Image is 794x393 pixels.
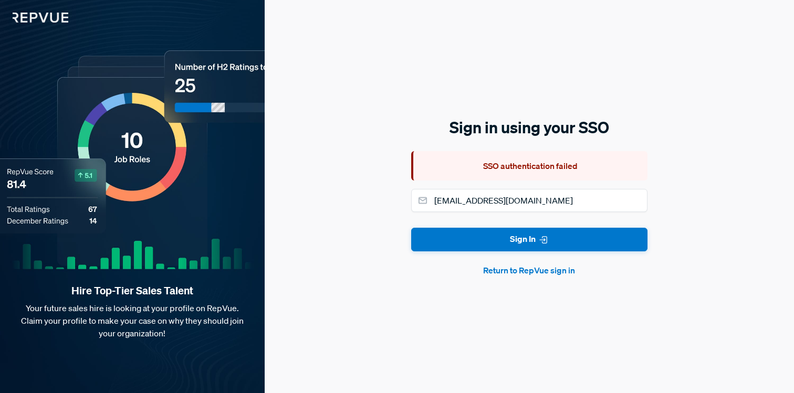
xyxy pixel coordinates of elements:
div: SSO authentication failed [411,151,647,180]
h5: Sign in using your SSO [411,116,647,139]
strong: Hire Top-Tier Sales Talent [17,284,248,298]
p: Your future sales hire is looking at your profile on RepVue. Claim your profile to make your case... [17,302,248,339]
button: Return to RepVue sign in [411,264,647,277]
input: Email address [411,189,647,212]
button: Sign In [411,228,647,251]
